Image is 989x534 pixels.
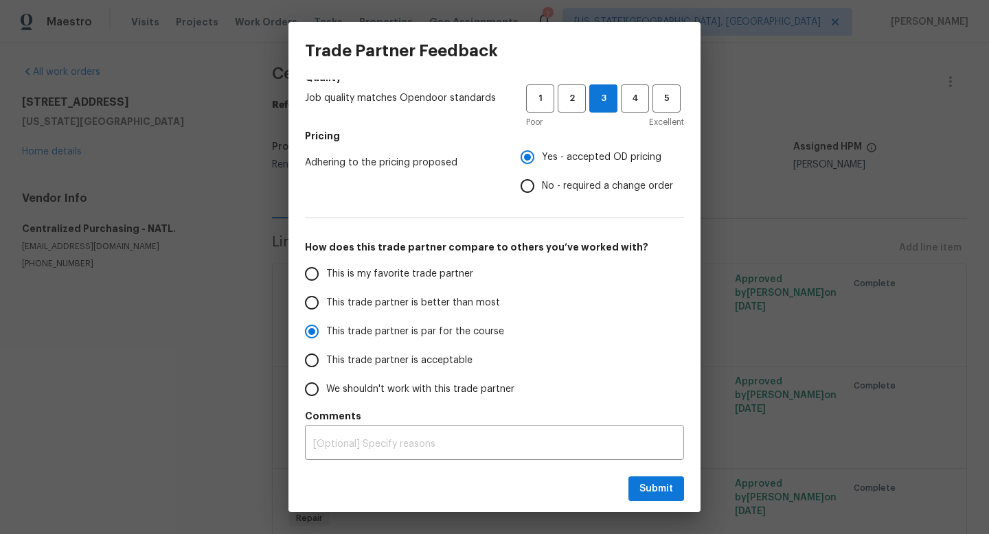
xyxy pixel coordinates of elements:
span: 5 [654,91,679,106]
div: Pricing [521,143,684,200]
button: 5 [652,84,681,113]
span: 1 [527,91,553,106]
span: Adhering to the pricing proposed [305,156,499,170]
span: This trade partner is acceptable [326,353,473,368]
span: Submit [639,480,673,498]
span: Yes - accepted OD pricing [542,150,661,165]
div: How does this trade partner compare to others you’ve worked with? [305,259,684,404]
span: Job quality matches Opendoor standards [305,91,504,105]
h5: Comments [305,409,684,423]
button: 1 [526,84,554,113]
span: Excellent [649,115,684,129]
button: 3 [589,84,617,113]
span: We shouldn't work with this trade partner [326,382,514,397]
span: 3 [590,91,617,106]
button: 4 [621,84,649,113]
span: This is my favorite trade partner [326,267,473,281]
span: 4 [622,91,648,106]
h5: Pricing [305,129,684,143]
span: Poor [526,115,543,129]
span: This trade partner is par for the course [326,325,504,339]
button: 2 [558,84,586,113]
span: 2 [559,91,584,106]
h3: Trade Partner Feedback [305,41,498,60]
span: This trade partner is better than most [326,296,500,310]
span: No - required a change order [542,179,673,194]
h5: How does this trade partner compare to others you’ve worked with? [305,240,684,254]
button: Submit [628,476,684,502]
